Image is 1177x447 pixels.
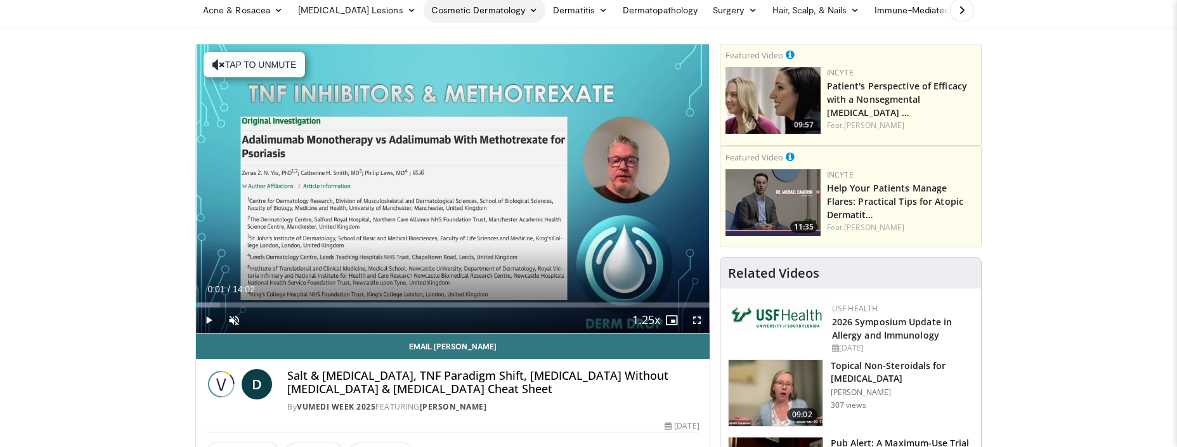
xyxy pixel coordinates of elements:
[844,222,904,233] a: [PERSON_NAME]
[725,169,821,236] img: 601112bd-de26-4187-b266-f7c9c3587f14.png.150x105_q85_crop-smart_upscale.jpg
[844,120,904,131] a: [PERSON_NAME]
[831,360,973,385] h3: Topical Non-Steroidals for [MEDICAL_DATA]
[827,182,963,221] a: Help Your Patients Manage Flares: Practical Tips for Atopic Dermatit…
[287,369,699,396] h4: Salt & [MEDICAL_DATA], TNF Paradigm Shift, [MEDICAL_DATA] Without [MEDICAL_DATA] & [MEDICAL_DATA]...
[729,360,823,426] img: 34a4b5e7-9a28-40cd-b963-80fdb137f70d.150x105_q85_crop-smart_upscale.jpg
[827,80,967,119] a: Patient's Perspective of Efficacy with a Nonsegmental [MEDICAL_DATA] …
[725,67,821,134] a: 09:57
[684,308,710,333] button: Fullscreen
[659,308,684,333] button: Enable picture-in-picture mode
[228,284,230,294] span: /
[725,169,821,236] a: 11:35
[725,49,783,61] small: Featured Video
[207,284,224,294] span: 0:01
[790,221,817,233] span: 11:35
[196,334,710,359] a: Email [PERSON_NAME]
[831,400,866,410] p: 307 views
[204,52,305,77] button: Tap to unmute
[787,408,817,421] span: 09:02
[728,360,973,427] a: 09:02 Topical Non-Steroidals for [MEDICAL_DATA] [PERSON_NAME] 307 views
[221,308,247,333] button: Unmute
[725,152,783,163] small: Featured Video
[827,169,854,180] a: Incyte
[832,342,971,354] div: [DATE]
[790,119,817,131] span: 09:57
[196,308,221,333] button: Play
[827,120,976,131] div: Feat.
[420,401,487,412] a: [PERSON_NAME]
[287,401,699,413] div: By FEATURING
[233,284,255,294] span: 14:02
[832,316,952,341] a: 2026 Symposium Update in Allergy and Immunology
[831,387,973,398] p: [PERSON_NAME]
[196,44,710,334] video-js: Video Player
[196,302,710,308] div: Progress Bar
[297,401,375,412] a: Vumedi Week 2025
[827,67,854,78] a: Incyte
[728,266,819,281] h4: Related Videos
[827,222,976,233] div: Feat.
[731,303,826,331] img: 6ba8804a-8538-4002-95e7-a8f8012d4a11.png.150x105_q85_autocrop_double_scale_upscale_version-0.2.jpg
[725,67,821,134] img: 2c48d197-61e9-423b-8908-6c4d7e1deb64.png.150x105_q85_crop-smart_upscale.jpg
[206,369,237,399] img: Vumedi Week 2025
[242,369,272,399] a: D
[634,308,659,333] button: Playback Rate
[832,303,878,314] a: USF Health
[665,420,699,432] div: [DATE]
